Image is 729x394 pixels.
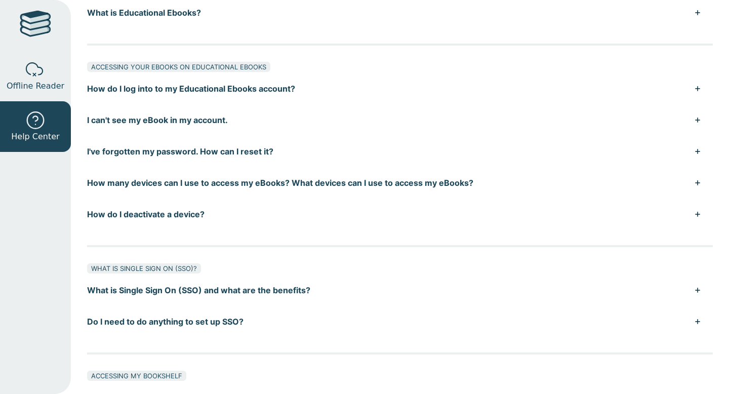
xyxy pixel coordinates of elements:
div: ACCESSING YOUR EBOOKS ON EDUCATIONAL EBOOKS [87,62,270,72]
span: Offline Reader [7,80,64,92]
button: How do I deactivate a device? [87,199,713,230]
button: Do I need to do anything to set up SSO? [87,306,713,337]
button: I've forgotten my password. How can I reset it? [87,136,713,167]
button: How do I log into to my Educational Ebooks account? [87,73,713,104]
div: WHAT IS SINGLE SIGN ON (SSO)? [87,263,201,273]
div: ACCESSING MY BOOKSHELF [87,371,186,381]
button: What is Single Sign On (SSO) and what are the benefits? [87,274,713,306]
button: I can't see my eBook in my account. [87,104,713,136]
span: Help Center [11,131,59,143]
button: How many devices can I use to access my eBooks? What devices can I use to access my eBooks? [87,167,713,199]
